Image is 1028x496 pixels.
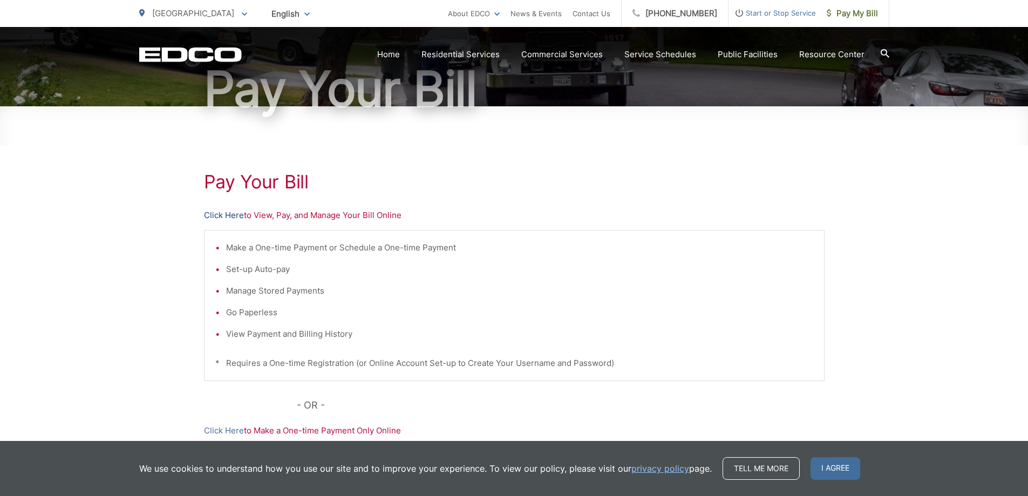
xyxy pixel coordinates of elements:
[226,328,813,341] li: View Payment and Billing History
[204,424,244,437] a: Click Here
[297,397,825,413] p: - OR -
[573,7,610,20] a: Contact Us
[377,48,400,61] a: Home
[204,209,244,222] a: Click Here
[448,7,500,20] a: About EDCO
[215,357,813,370] p: * Requires a One-time Registration (or Online Account Set-up to Create Your Username and Password)
[152,8,234,18] span: [GEOGRAPHIC_DATA]
[204,171,825,193] h1: Pay Your Bill
[226,306,813,319] li: Go Paperless
[624,48,696,61] a: Service Schedules
[226,284,813,297] li: Manage Stored Payments
[718,48,778,61] a: Public Facilities
[139,47,242,62] a: EDCD logo. Return to the homepage.
[263,4,318,23] span: English
[631,462,689,475] a: privacy policy
[510,7,562,20] a: News & Events
[139,462,712,475] p: We use cookies to understand how you use our site and to improve your experience. To view our pol...
[226,263,813,276] li: Set-up Auto-pay
[204,209,825,222] p: to View, Pay, and Manage Your Bill Online
[827,7,878,20] span: Pay My Bill
[521,48,603,61] a: Commercial Services
[226,241,813,254] li: Make a One-time Payment or Schedule a One-time Payment
[799,48,864,61] a: Resource Center
[139,62,889,116] h1: Pay Your Bill
[811,457,860,480] span: I agree
[723,457,800,480] a: Tell me more
[421,48,500,61] a: Residential Services
[204,424,825,437] p: to Make a One-time Payment Only Online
